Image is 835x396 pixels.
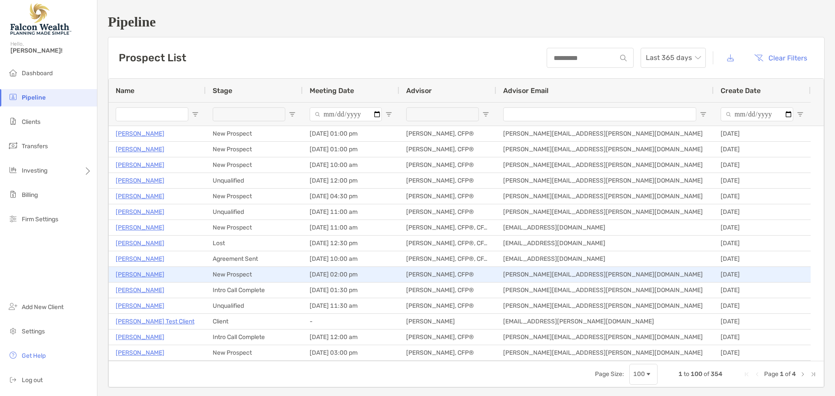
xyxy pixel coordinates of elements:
a: [PERSON_NAME] [116,253,164,264]
span: to [684,370,689,378]
span: Last 365 days [646,48,701,67]
div: [DATE] [714,251,811,266]
a: [PERSON_NAME] [116,175,164,186]
div: [EMAIL_ADDRESS][DOMAIN_NAME] [496,220,714,235]
img: add_new_client icon [8,301,18,312]
div: [EMAIL_ADDRESS][PERSON_NAME][DOMAIN_NAME] [496,314,714,329]
a: [PERSON_NAME] [116,160,164,170]
div: [DATE] 02:00 pm [303,267,399,282]
span: Get Help [22,352,46,359]
div: [PERSON_NAME][EMAIL_ADDRESS][PERSON_NAME][DOMAIN_NAME] [496,345,714,360]
span: Stage [213,87,232,95]
div: [PERSON_NAME], CFP® [399,329,496,345]
a: [PERSON_NAME] [116,191,164,202]
div: Next Page [799,371,806,378]
div: [DATE] [714,173,811,188]
div: [PERSON_NAME], CFP® [399,345,496,360]
img: clients icon [8,116,18,126]
a: [PERSON_NAME] [116,347,164,358]
div: [PERSON_NAME][EMAIL_ADDRESS][PERSON_NAME][DOMAIN_NAME] [496,298,714,313]
span: of [785,370,791,378]
div: [DATE] [714,157,811,173]
span: 1 [780,370,784,378]
div: [PERSON_NAME], CFP® [399,142,496,157]
img: get-help icon [8,350,18,360]
div: [DATE] 01:00 pm [303,126,399,141]
div: [PERSON_NAME], CFP®, CFA® [399,220,496,235]
div: New Prospect [206,345,303,360]
a: [PERSON_NAME] [116,269,164,280]
span: Transfers [22,143,48,150]
span: Dashboard [22,70,53,77]
img: dashboard icon [8,67,18,78]
div: [PERSON_NAME], CFP®, CFA® [399,236,496,251]
div: Unqualified [206,298,303,313]
div: [PERSON_NAME], CFP® [399,189,496,204]
img: settings icon [8,326,18,336]
input: Meeting Date Filter Input [310,107,382,121]
div: - [303,314,399,329]
div: New Prospect [206,189,303,204]
div: [PERSON_NAME], CFP®, CFA® [399,251,496,266]
div: [PERSON_NAME], CFP® [399,298,496,313]
h1: Pipeline [108,14,825,30]
a: [PERSON_NAME] [116,206,164,217]
button: Open Filter Menu [700,111,707,118]
div: 100 [633,370,645,378]
div: [PERSON_NAME], CFP® [399,173,496,188]
div: [PERSON_NAME], CFP® [399,283,496,298]
span: Pipeline [22,94,46,101]
div: [PERSON_NAME][EMAIL_ADDRESS][PERSON_NAME][DOMAIN_NAME] [496,267,714,282]
span: Create Date [721,87,761,95]
img: firm-settings icon [8,213,18,224]
div: Unqualified [206,204,303,220]
div: [DATE] 10:00 am [303,157,399,173]
button: Open Filter Menu [192,111,199,118]
button: Open Filter Menu [797,111,804,118]
div: [DATE] 12:00 am [303,329,399,345]
a: [PERSON_NAME] [116,144,164,155]
a: [PERSON_NAME] [116,238,164,249]
div: [PERSON_NAME], CFP® [399,157,496,173]
a: [PERSON_NAME] [116,285,164,296]
input: Create Date Filter Input [721,107,793,121]
div: Page Size [629,364,658,385]
div: [PERSON_NAME][EMAIL_ADDRESS][PERSON_NAME][DOMAIN_NAME] [496,283,714,298]
button: Clear Filters [748,48,814,67]
div: [EMAIL_ADDRESS][DOMAIN_NAME] [496,236,714,251]
button: Open Filter Menu [289,111,296,118]
div: [PERSON_NAME][EMAIL_ADDRESS][PERSON_NAME][DOMAIN_NAME] [496,329,714,345]
div: First Page [743,371,750,378]
div: Client [206,314,303,329]
p: [PERSON_NAME] [116,222,164,233]
span: Page [764,370,778,378]
div: Intro Call Complete [206,329,303,345]
p: [PERSON_NAME] [116,128,164,139]
div: [DATE] [714,236,811,251]
img: input icon [620,55,627,61]
div: [DATE] [714,142,811,157]
img: transfers icon [8,140,18,151]
span: Clients [22,118,40,126]
img: Falcon Wealth Planning Logo [10,3,71,35]
div: [DATE] [714,204,811,220]
span: Investing [22,167,47,174]
div: Intro Call Complete [206,283,303,298]
a: [PERSON_NAME] Test Client [116,316,194,327]
div: New Prospect [206,142,303,157]
div: [PERSON_NAME][EMAIL_ADDRESS][PERSON_NAME][DOMAIN_NAME] [496,173,714,188]
p: [PERSON_NAME] [116,332,164,343]
h3: Prospect List [119,52,186,64]
span: Advisor [406,87,432,95]
div: [PERSON_NAME][EMAIL_ADDRESS][PERSON_NAME][DOMAIN_NAME] [496,157,714,173]
div: New Prospect [206,267,303,282]
img: logout icon [8,374,18,385]
div: [DATE] [714,329,811,345]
